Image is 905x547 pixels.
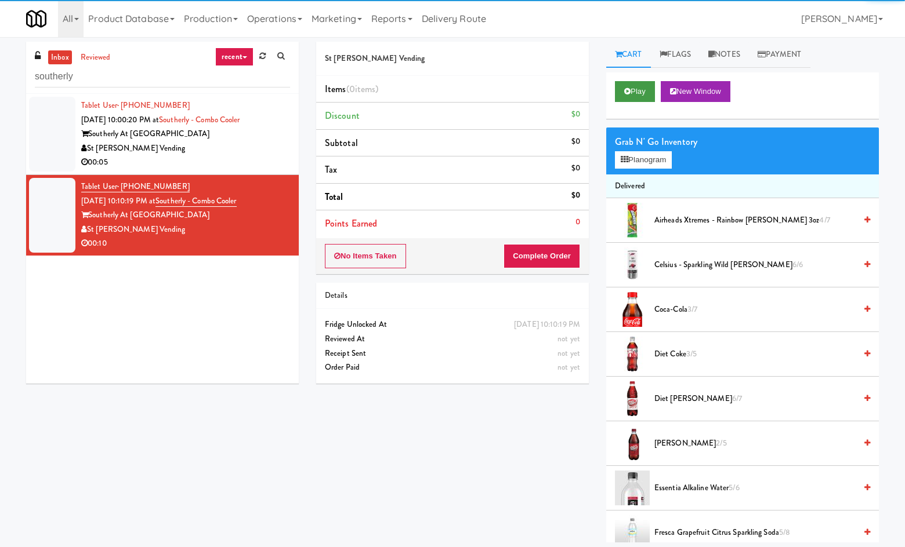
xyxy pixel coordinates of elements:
div: [PERSON_NAME]2/5 [650,436,870,451]
ng-pluralize: items [355,82,376,96]
div: Coca-Cola3/7 [650,302,870,317]
span: Diet [PERSON_NAME] [654,392,856,406]
div: Order Paid [325,360,580,375]
div: essentia Alkaline Water5/6 [650,481,870,495]
a: Payment [749,42,810,68]
div: $0 [571,161,580,176]
span: Items [325,82,378,96]
div: St [PERSON_NAME] Vending [81,141,290,156]
button: New Window [661,81,730,102]
span: [DATE] 10:10:19 PM at [81,195,155,206]
span: [DATE] 10:00:20 PM at [81,114,159,125]
div: Fridge Unlocked At [325,318,580,332]
a: Southerly - Combo Cooler [155,195,236,207]
span: Tax [325,163,337,176]
span: · [PHONE_NUMBER] [117,181,190,192]
span: Total [325,190,343,203]
span: not yet [558,362,580,373]
a: Flags [651,42,700,68]
li: Delivered [606,174,879,199]
div: Airheads Xtremes - Rainbow [PERSON_NAME] 3oz4/7 [650,213,870,228]
div: $0 [571,188,580,203]
span: Coca-Cola [654,302,856,317]
span: Celsius - Sparkling Wild [PERSON_NAME] [654,258,856,272]
button: Complete Order [504,244,580,268]
a: Tablet User· [PHONE_NUMBER] [81,100,190,111]
div: Details [325,289,580,303]
div: Reviewed At [325,332,580,347]
li: Tablet User· [PHONE_NUMBER][DATE] 10:10:19 PM atSoutherly - Combo CoolerSoutherly At [GEOGRAPHIC_... [26,175,299,256]
span: not yet [558,333,580,344]
a: Notes [700,42,749,68]
span: 2/5 [716,437,726,448]
a: Southerly - Combo Cooler [159,114,240,125]
input: Search vision orders [35,66,290,87]
div: Southerly At [GEOGRAPHIC_DATA] [81,127,290,141]
div: St [PERSON_NAME] Vending [81,223,290,237]
span: · [PHONE_NUMBER] [117,100,190,111]
li: Tablet User· [PHONE_NUMBER][DATE] 10:00:20 PM atSoutherly - Combo CoolerSoutherly At [GEOGRAPHIC_... [26,94,299,175]
h5: St [PERSON_NAME] Vending [325,54,580,63]
div: Diet Coke3/5 [650,347,870,362]
span: Points Earned [325,217,377,230]
span: Fresca Grapefruit Citrus Sparkling Soda [654,526,856,540]
a: Tablet User· [PHONE_NUMBER] [81,181,190,192]
span: 5/8 [779,527,790,538]
span: 3/7 [687,304,697,315]
span: essentia Alkaline Water [654,481,856,495]
button: No Items Taken [325,244,406,268]
span: [PERSON_NAME] [654,436,856,451]
span: 4/7 [819,214,830,225]
a: reviewed [78,50,114,65]
button: Planogram [615,151,672,169]
a: recent [215,48,254,66]
span: 5/6 [729,482,739,493]
span: 6/6 [792,259,803,270]
span: Airheads Xtremes - Rainbow [PERSON_NAME] 3oz [654,213,856,228]
span: not yet [558,348,580,359]
a: Cart [606,42,651,68]
span: Diet Coke [654,347,856,362]
div: Celsius - Sparkling Wild [PERSON_NAME]6/6 [650,258,870,272]
span: (0 ) [346,82,379,96]
div: Grab N' Go Inventory [615,133,870,151]
a: inbox [48,50,72,65]
span: Subtotal [325,136,358,149]
div: Diet [PERSON_NAME]6/7 [650,392,870,406]
div: $0 [571,134,580,149]
button: Play [615,81,655,102]
div: [DATE] 10:10:19 PM [514,318,580,332]
div: $0 [571,107,580,122]
div: Receipt Sent [325,347,580,361]
div: 00:05 [81,155,290,170]
span: 3/5 [686,348,697,359]
img: Micromart [26,9,46,29]
div: Southerly At [GEOGRAPHIC_DATA] [81,208,290,223]
div: 00:10 [81,236,290,251]
span: Discount [325,109,360,122]
div: 0 [575,215,580,229]
div: Fresca Grapefruit Citrus Sparkling Soda5/8 [650,526,870,540]
span: 6/7 [732,393,742,404]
